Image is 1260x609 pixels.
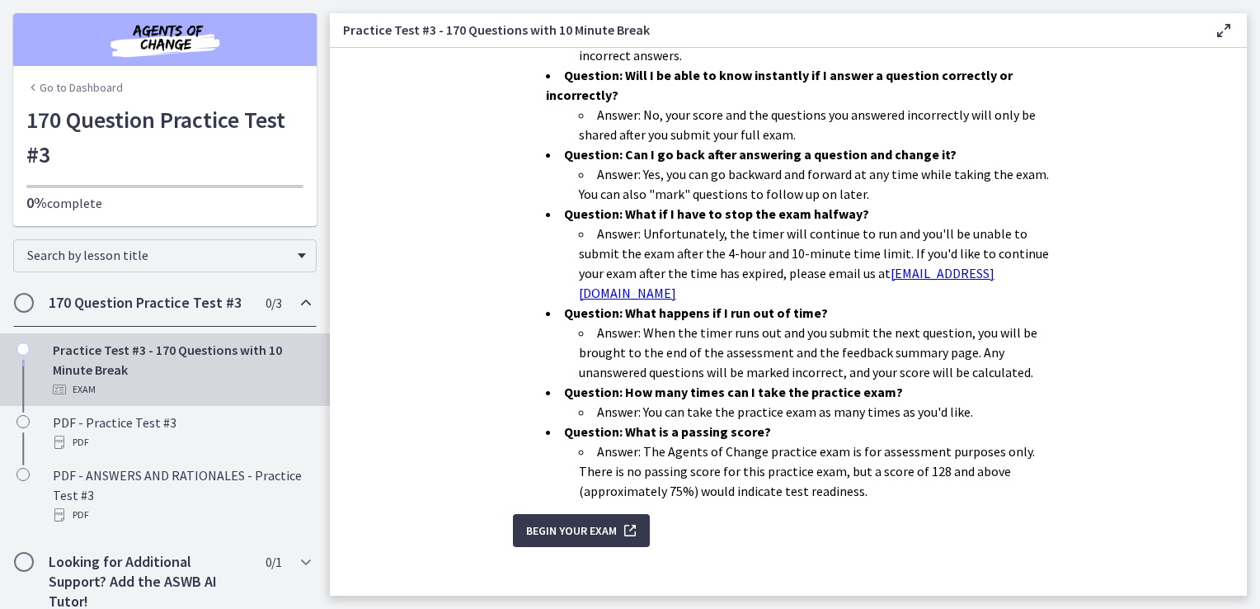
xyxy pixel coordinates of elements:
[546,67,1013,103] strong: Question: Will I be able to know instantly if I answer a question correctly or incorrectly?
[26,193,47,212] span: 0%
[579,164,1064,204] li: Answer: Yes, you can go backward and forward at any time while taking the exam. You can also "mar...
[564,304,828,321] strong: Question: What happens if I run out of time?
[53,413,310,452] div: PDF - Practice Test #3
[53,505,310,525] div: PDF
[266,552,281,572] span: 0 / 1
[579,105,1064,144] li: Answer: No, your score and the questions you answered incorrectly will only be shared after you s...
[53,465,310,525] div: PDF - ANSWERS AND RATIONALES - Practice Test #3
[579,402,1064,422] li: Answer: You can take the practice exam as many times as you'd like.
[26,102,303,172] h1: 170 Question Practice Test #3
[513,514,650,547] button: Begin Your Exam
[26,193,303,213] p: complete
[579,224,1064,303] li: Answer: Unfortunately, the timer will continue to run and you'll be unable to submit the exam aft...
[53,380,310,399] div: Exam
[579,323,1064,382] li: Answer: When the timer runs out and you submit the next question, you will be brought to the end ...
[53,432,310,452] div: PDF
[66,20,264,59] img: Agents of Change
[53,340,310,399] div: Practice Test #3 - 170 Questions with 10 Minute Break
[564,146,957,163] strong: Question: Can I go back after answering a question and change it?
[49,293,250,313] h2: 170 Question Practice Test #3
[343,20,1187,40] h3: Practice Test #3 - 170 Questions with 10 Minute Break
[26,79,123,96] a: Go to Dashboard
[579,265,994,301] a: [EMAIL_ADDRESS][DOMAIN_NAME]
[526,521,617,541] span: Begin Your Exam
[564,384,903,400] strong: Question: How many times can I take the practice exam?
[579,441,1064,501] li: Answer: The Agents of Change practice exam is for assessment purposes only. There is no passing s...
[564,205,869,222] strong: Question: What if I have to stop the exam halfway?
[564,423,771,440] strong: Question: What is a passing score?
[13,239,317,272] div: Search by lesson title
[266,293,281,313] span: 0 / 3
[27,247,289,263] span: Search by lesson title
